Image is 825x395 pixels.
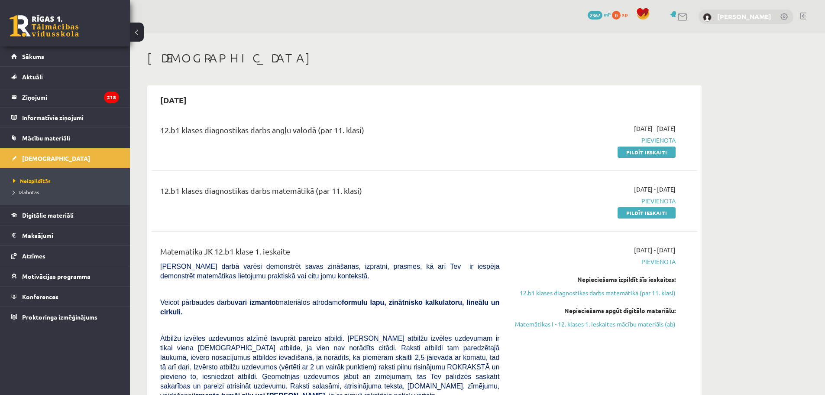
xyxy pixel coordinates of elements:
[22,252,45,260] span: Atzīmes
[717,12,771,21] a: [PERSON_NAME]
[235,299,278,306] b: vari izmantot
[512,320,676,329] a: Matemātikas I - 12. klases 1. ieskaites mācību materiāls (ab)
[11,87,119,107] a: Ziņojumi218
[22,73,43,81] span: Aktuāli
[612,11,621,20] span: 0
[512,136,676,145] span: Pievienota
[22,52,44,60] span: Sākums
[634,245,676,255] span: [DATE] - [DATE]
[11,148,119,168] a: [DEMOGRAPHIC_DATA]
[512,288,676,297] a: 12.b1 klases diagnostikas darbs matemātikā (par 11. klasi)
[634,124,676,133] span: [DATE] - [DATE]
[11,246,119,266] a: Atzīmes
[604,11,611,18] span: mP
[622,11,628,18] span: xp
[11,225,119,245] a: Maksājumi
[11,128,119,148] a: Mācību materiāli
[152,90,195,110] h2: [DATE]
[512,196,676,206] span: Pievienota
[160,299,499,316] b: formulu lapu, zinātnisko kalkulatoru, lineālu un cirkuli.
[22,293,58,300] span: Konferences
[13,188,121,196] a: Izlabotās
[13,189,39,196] span: Izlabotās
[11,266,119,286] a: Motivācijas programma
[22,108,119,127] legend: Informatīvie ziņojumi
[512,275,676,284] div: Nepieciešams izpildīt šīs ieskaites:
[588,11,602,20] span: 2367
[160,124,499,140] div: 12.b1 klases diagnostikas darbs angļu valodā (par 11. klasi)
[13,177,121,185] a: Neizpildītās
[618,207,676,219] a: Pildīt ieskaiti
[160,263,499,280] span: [PERSON_NAME] darbā varēsi demonstrēt savas zināšanas, izpratni, prasmes, kā arī Tev ir iespēja d...
[13,177,51,184] span: Neizpildītās
[22,225,119,245] legend: Maksājumi
[22,211,74,219] span: Digitālie materiāli
[11,205,119,225] a: Digitālie materiāli
[22,154,90,162] span: [DEMOGRAPHIC_DATA]
[703,13,712,22] img: Iļja Baikovs
[11,287,119,307] a: Konferences
[11,67,119,87] a: Aktuāli
[634,185,676,194] span: [DATE] - [DATE]
[147,51,702,65] h1: [DEMOGRAPHIC_DATA]
[11,307,119,327] a: Proktoringa izmēģinājums
[22,87,119,107] legend: Ziņojumi
[22,134,70,142] span: Mācību materiāli
[11,46,119,66] a: Sākums
[22,272,91,280] span: Motivācijas programma
[588,11,611,18] a: 2367 mP
[612,11,632,18] a: 0 xp
[10,15,79,37] a: Rīgas 1. Tālmācības vidusskola
[512,257,676,266] span: Pievienota
[160,299,499,316] span: Veicot pārbaudes darbu materiālos atrodamo
[618,147,676,158] a: Pildīt ieskaiti
[160,245,499,261] div: Matemātika JK 12.b1 klase 1. ieskaite
[160,185,499,201] div: 12.b1 klases diagnostikas darbs matemātikā (par 11. klasi)
[11,108,119,127] a: Informatīvie ziņojumi
[22,313,97,321] span: Proktoringa izmēģinājums
[104,91,119,103] i: 218
[512,306,676,315] div: Nepieciešams apgūt digitālo materiālu:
